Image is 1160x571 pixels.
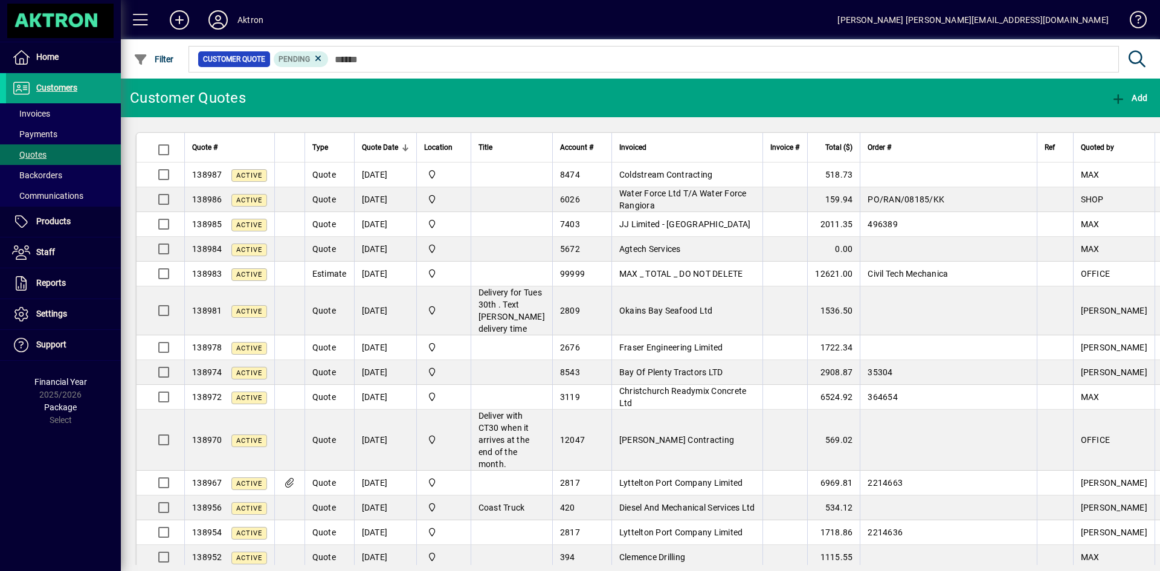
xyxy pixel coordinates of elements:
[34,377,87,387] span: Financial Year
[619,478,743,488] span: Lyttelton Port Company Limited
[619,170,713,179] span: Coldstream Contracting
[619,435,734,445] span: [PERSON_NAME] Contracting
[560,269,585,279] span: 99999
[424,304,463,317] span: Central
[424,242,463,256] span: Central
[6,165,121,185] a: Backorders
[312,503,336,512] span: Quote
[236,196,262,204] span: Active
[236,221,262,229] span: Active
[36,83,77,92] span: Customers
[1121,2,1145,42] a: Knowledge Base
[560,195,580,204] span: 6026
[825,141,852,154] span: Total ($)
[868,219,898,229] span: 496389
[560,219,580,229] span: 7403
[236,172,262,179] span: Active
[192,170,222,179] span: 138987
[619,141,755,154] div: Invoiced
[619,306,713,315] span: Okains Bay Seafood Ltd
[6,207,121,237] a: Products
[6,103,121,124] a: Invoices
[312,367,336,377] span: Quote
[424,193,463,206] span: Central
[424,141,453,154] span: Location
[560,478,580,488] span: 2817
[807,360,860,385] td: 2908.87
[354,163,416,187] td: [DATE]
[236,246,262,254] span: Active
[236,505,262,512] span: Active
[807,212,860,237] td: 2011.35
[807,262,860,286] td: 12621.00
[619,552,685,562] span: Clemence Drilling
[312,219,336,229] span: Quote
[424,476,463,489] span: Central
[1045,141,1066,154] div: Ref
[1081,392,1100,402] span: MAX
[362,141,398,154] span: Quote Date
[36,278,66,288] span: Reports
[354,410,416,471] td: [DATE]
[192,306,222,315] span: 138981
[354,212,416,237] td: [DATE]
[619,367,723,377] span: Bay Of Plenty Tractors LTD
[134,54,174,64] span: Filter
[560,170,580,179] span: 8474
[868,527,903,537] span: 2214636
[424,433,463,447] span: Central
[354,495,416,520] td: [DATE]
[274,51,329,67] mat-chip: Pending Status: Pending
[354,237,416,262] td: [DATE]
[1045,141,1055,154] span: Ref
[354,471,416,495] td: [DATE]
[192,244,222,254] span: 138984
[619,386,747,408] span: Christchurch Readymix Concrete Ltd
[807,495,860,520] td: 534.12
[868,195,944,204] span: PO/RAN/08185/KK
[192,367,222,377] span: 138974
[130,88,246,108] div: Customer Quotes
[236,554,262,562] span: Active
[130,48,177,70] button: Filter
[807,335,860,360] td: 1722.34
[192,527,222,537] span: 138954
[1081,435,1110,445] span: OFFICE
[312,552,336,562] span: Quote
[478,503,525,512] span: Coast Truck
[1081,306,1147,315] span: [PERSON_NAME]
[6,299,121,329] a: Settings
[807,237,860,262] td: 0.00
[1108,87,1150,109] button: Add
[770,141,799,154] span: Invoice #
[6,144,121,165] a: Quotes
[560,244,580,254] span: 5672
[868,478,903,488] span: 2214663
[12,170,62,180] span: Backorders
[312,141,328,154] span: Type
[354,286,416,335] td: [DATE]
[868,269,948,279] span: Civil Tech Mechanica
[192,478,222,488] span: 138967
[12,109,50,118] span: Invoices
[560,141,593,154] span: Account #
[236,344,262,352] span: Active
[868,141,891,154] span: Order #
[1081,141,1114,154] span: Quoted by
[312,478,336,488] span: Quote
[424,341,463,354] span: Central
[868,392,898,402] span: 364654
[354,385,416,410] td: [DATE]
[36,52,59,62] span: Home
[192,392,222,402] span: 138972
[1081,552,1100,562] span: MAX
[1081,195,1104,204] span: SHOP
[478,141,492,154] span: Title
[478,411,530,469] span: Deliver with CT30 when it arrives at the end of the month.
[36,247,55,257] span: Staff
[312,244,336,254] span: Quote
[237,10,263,30] div: Aktron
[560,503,575,512] span: 420
[312,392,336,402] span: Quote
[560,367,580,377] span: 8543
